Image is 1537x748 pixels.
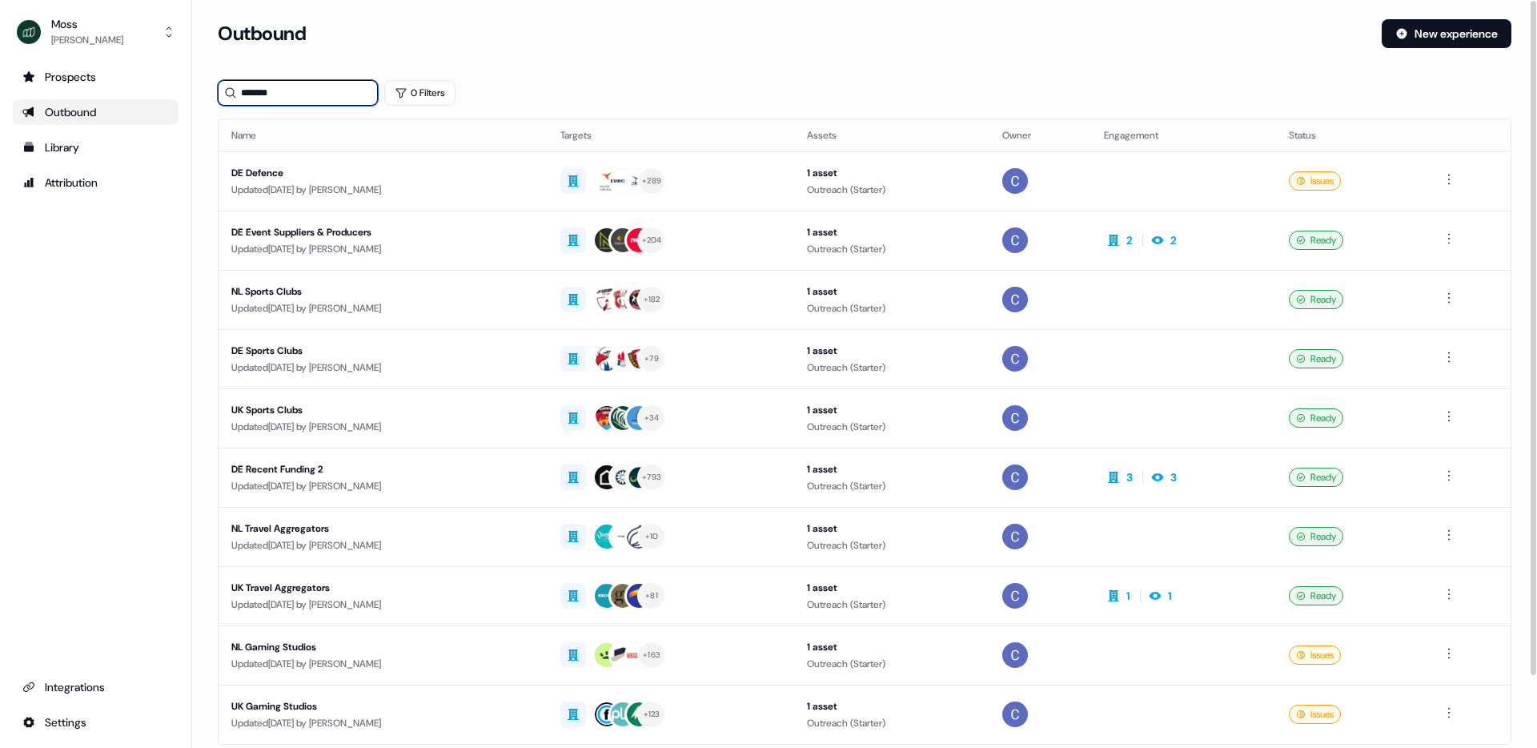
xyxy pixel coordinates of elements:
div: Issues [1289,171,1341,191]
img: Catherine [1002,405,1028,431]
th: Assets [794,119,989,151]
div: Moss [51,16,123,32]
div: Outreach (Starter) [807,182,977,198]
button: New experience [1382,19,1511,48]
div: Outreach (Starter) [807,241,977,257]
div: Updated [DATE] by [PERSON_NAME] [231,537,535,553]
img: Catherine [1002,168,1028,194]
div: 1 asset [807,698,977,714]
div: UK Sports Clubs [231,402,535,418]
img: Catherine [1002,464,1028,490]
div: + 34 [644,411,660,425]
div: 1 asset [807,639,977,655]
div: 1 asset [807,343,977,359]
div: Outreach (Starter) [807,419,977,435]
div: DE Recent Funding 2 [231,461,535,477]
div: + 182 [644,292,660,307]
a: Go to templates [13,135,179,160]
div: 1 asset [807,461,977,477]
div: Issues [1289,645,1341,665]
div: Outreach (Starter) [807,360,977,376]
th: Owner [989,119,1092,151]
h3: Outbound [218,22,306,46]
a: Go to outbound experience [13,99,179,125]
div: + 289 [642,174,661,188]
div: UK Gaming Studios [231,698,535,714]
div: + 793 [642,470,661,485]
div: 1 asset [807,165,977,181]
img: Catherine [1002,583,1028,609]
div: Integrations [22,679,169,695]
a: Go to attribution [13,170,179,195]
th: Name [219,119,548,151]
th: Engagement [1091,119,1276,151]
div: Updated [DATE] by [PERSON_NAME] [231,715,535,731]
div: 1 asset [807,580,977,596]
a: Go to prospects [13,64,179,90]
div: 1 asset [807,284,977,300]
div: 3 [1126,469,1133,485]
div: Outreach (Starter) [807,300,977,316]
div: Ready [1289,586,1343,605]
div: Ready [1289,468,1343,487]
div: Updated [DATE] by [PERSON_NAME] [231,360,535,376]
div: Prospects [22,69,169,85]
div: Ready [1289,527,1343,546]
div: Updated [DATE] by [PERSON_NAME] [231,597,535,613]
div: DE Event Suppliers & Producers [231,224,535,240]
div: NL Travel Aggregators [231,521,535,537]
div: Issues [1289,705,1341,724]
button: Moss[PERSON_NAME] [13,13,179,51]
div: Library [22,139,169,155]
div: + 79 [644,352,659,366]
th: Status [1276,119,1427,151]
div: [PERSON_NAME] [51,32,123,48]
img: Catherine [1002,524,1028,549]
div: + 163 [643,648,660,662]
div: 2 [1126,232,1133,248]
div: + 81 [645,589,658,603]
img: Catherine [1002,227,1028,253]
div: Updated [DATE] by [PERSON_NAME] [231,656,535,672]
div: Outreach (Starter) [807,656,977,672]
div: DE Sports Clubs [231,343,535,359]
div: Updated [DATE] by [PERSON_NAME] [231,419,535,435]
div: Updated [DATE] by [PERSON_NAME] [231,300,535,316]
div: + 123 [644,707,660,722]
div: UK Travel Aggregators [231,580,535,596]
div: Updated [DATE] by [PERSON_NAME] [231,182,535,198]
div: 1 [1126,588,1130,604]
div: Ready [1289,349,1343,368]
div: + 204 [642,233,662,247]
img: Catherine [1002,287,1028,312]
img: Catherine [1002,642,1028,668]
div: 3 [1170,469,1177,485]
div: 1 asset [807,402,977,418]
div: 1 asset [807,224,977,240]
div: 1 asset [807,521,977,537]
a: Go to integrations [13,674,179,700]
div: Outreach (Starter) [807,537,977,553]
div: DE Defence [231,165,535,181]
div: NL Gaming Studios [231,639,535,655]
div: Outreach (Starter) [807,478,977,494]
th: Targets [548,119,794,151]
img: Catherine [1002,702,1028,727]
div: 1 [1168,588,1172,604]
div: Outreach (Starter) [807,597,977,613]
button: 0 Filters [384,80,455,106]
a: Go to integrations [13,710,179,735]
div: Outreach (Starter) [807,715,977,731]
div: Ready [1289,290,1343,309]
img: Catherine [1002,346,1028,372]
div: + 10 [645,529,659,544]
div: Ready [1289,231,1343,250]
div: Attribution [22,175,169,191]
div: Updated [DATE] by [PERSON_NAME] [231,478,535,494]
div: NL Sports Clubs [231,284,535,300]
div: Updated [DATE] by [PERSON_NAME] [231,241,535,257]
div: Settings [22,714,169,730]
div: Ready [1289,408,1343,428]
div: Outbound [22,104,169,120]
